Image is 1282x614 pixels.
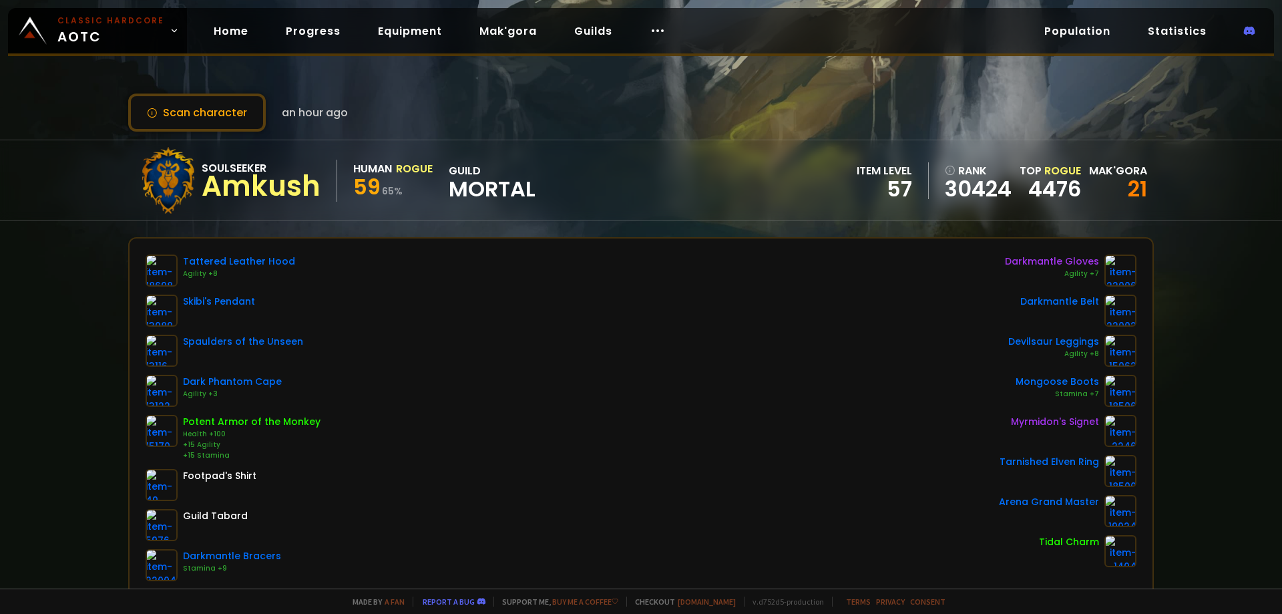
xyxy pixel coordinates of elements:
[183,450,320,461] div: +15 Stamina
[183,469,256,483] div: Footpad's Shirt
[202,176,320,196] div: Amkush
[552,597,618,607] a: Buy me a coffee
[202,160,320,176] div: Soulseeker
[744,597,824,607] span: v. d752d5 - production
[353,172,381,202] span: 59
[469,17,548,45] a: Mak'gora
[183,335,303,349] div: Spaulders of the Unseen
[353,160,392,177] div: Human
[1137,17,1217,45] a: Statistics
[945,179,1012,199] a: 30424
[1104,415,1136,447] img: item-2246
[1104,295,1136,327] img: item-22002
[183,429,320,440] div: Health +100
[1034,17,1121,45] a: Population
[846,597,871,607] a: Terms
[449,162,536,199] div: guild
[57,15,164,27] small: Classic Hardcore
[146,335,178,367] img: item-13116
[1016,375,1099,389] div: Mongoose Boots
[1020,162,1081,179] div: Top
[275,17,351,45] a: Progress
[183,295,255,309] div: Skibi's Pendant
[183,269,295,279] div: Agility +8
[282,104,348,121] span: an hour ago
[1104,375,1136,407] img: item-18506
[1089,179,1147,199] div: 21
[146,469,178,501] img: item-49
[857,162,912,179] div: item level
[183,255,295,269] div: Tattered Leather Hood
[999,495,1099,509] div: Arena Grand Master
[1016,389,1099,400] div: Stamina +7
[146,415,178,447] img: item-15170
[1104,335,1136,367] img: item-15062
[876,597,905,607] a: Privacy
[1089,162,1147,179] div: Mak'gora
[183,549,281,563] div: Darkmantle Bracers
[367,17,453,45] a: Equipment
[1044,163,1081,178] span: Rogue
[183,509,248,523] div: Guild Tabard
[128,94,266,132] button: Scan character
[382,184,403,198] small: 65 %
[146,509,178,541] img: item-5976
[146,549,178,581] img: item-22004
[146,375,178,407] img: item-13122
[57,15,164,47] span: AOTC
[146,295,178,327] img: item-13089
[857,179,912,199] div: 57
[1104,255,1136,287] img: item-22006
[449,179,536,199] span: Mortal
[423,597,475,607] a: Report a bug
[1008,349,1099,359] div: Agility +8
[626,597,736,607] span: Checkout
[183,375,282,389] div: Dark Phantom Cape
[183,415,320,429] div: Potent Armor of the Monkey
[183,389,282,400] div: Agility +3
[385,597,405,607] a: a fan
[1104,495,1136,527] img: item-19024
[1039,535,1099,549] div: Tidal Charm
[1000,455,1099,469] div: Tarnished Elven Ring
[564,17,623,45] a: Guilds
[146,255,178,287] img: item-18698
[945,162,1012,179] div: rank
[396,160,433,177] div: Rogue
[1008,335,1099,349] div: Devilsaur Leggings
[493,597,618,607] span: Support me,
[1104,535,1136,567] img: item-1404
[1028,174,1081,204] a: 4476
[203,17,259,45] a: Home
[1020,295,1099,309] div: Darkmantle Belt
[1011,415,1099,429] div: Myrmidon's Signet
[183,440,320,450] div: +15 Agility
[1104,455,1136,487] img: item-18500
[678,597,736,607] a: [DOMAIN_NAME]
[8,8,187,53] a: Classic HardcoreAOTC
[910,597,945,607] a: Consent
[1005,269,1099,279] div: Agility +7
[183,563,281,574] div: Stamina +9
[345,597,405,607] span: Made by
[1005,255,1099,269] div: Darkmantle Gloves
